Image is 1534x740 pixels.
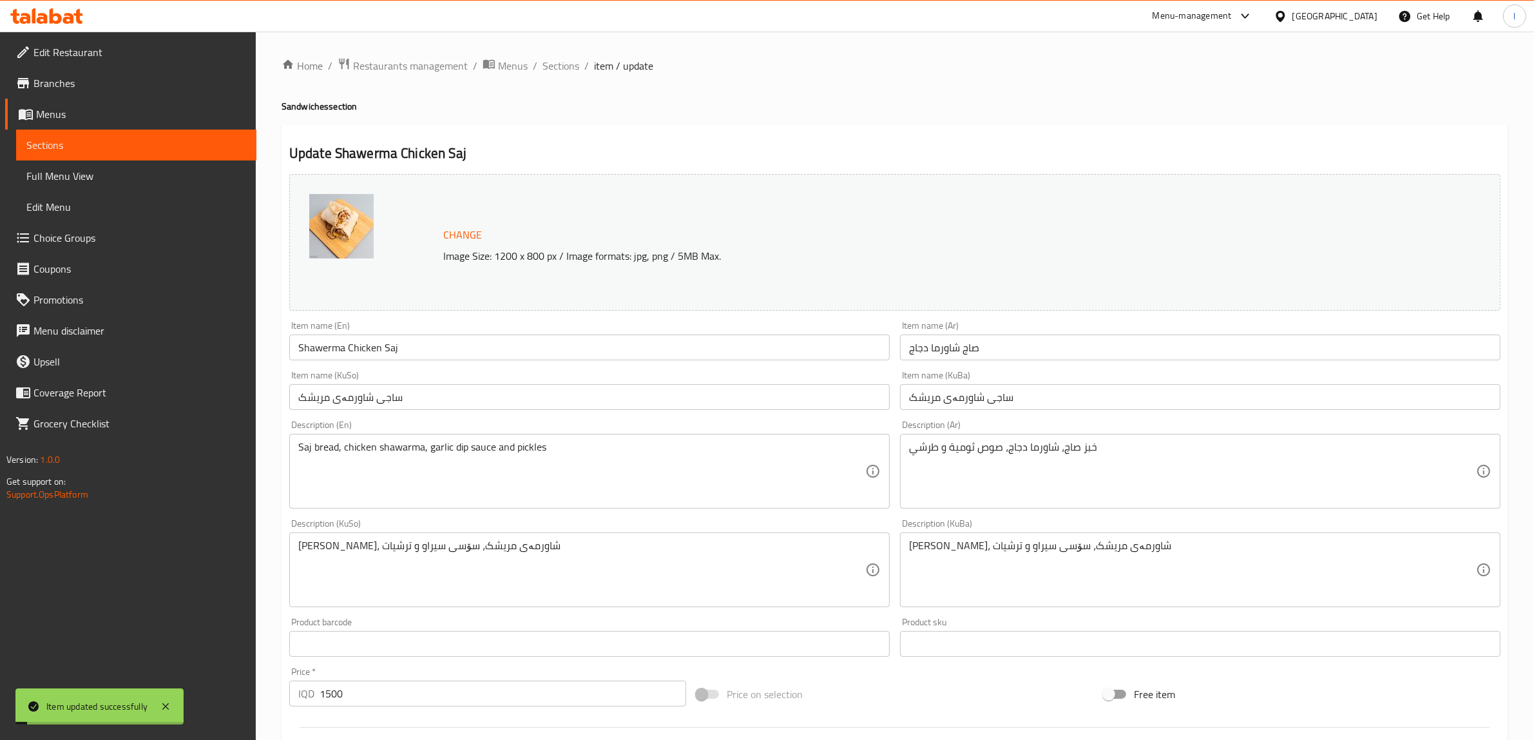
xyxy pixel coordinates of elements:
input: Please enter price [320,681,686,706]
a: Choice Groups [5,222,256,253]
a: Support.OpsPlatform [6,486,88,503]
p: Image Size: 1200 x 800 px / Image formats: jpg, png / 5MB Max. [438,248,1317,264]
input: Enter name KuBa [900,384,1500,410]
span: Get support on: [6,473,66,490]
a: Edit Restaurant [5,37,256,68]
span: Edit Restaurant [34,44,246,60]
li: / [533,58,537,73]
span: 1.0.0 [40,451,60,468]
a: Promotions [5,284,256,315]
span: l [1513,9,1515,23]
span: Sections [26,137,246,153]
a: Sections [542,58,579,73]
input: Enter name KuSo [289,384,890,410]
a: Sections [16,130,256,161]
span: Version: [6,451,38,468]
a: Menus [5,99,256,130]
a: Menu disclaimer [5,315,256,346]
input: Please enter product sku [900,631,1500,657]
span: Choice Groups [34,230,246,246]
li: / [473,58,477,73]
input: Enter name En [289,335,890,360]
textarea: [PERSON_NAME]، شاورمەی مریشک، سۆسی سیراو و ترشیات [298,540,865,601]
span: Change [443,226,482,244]
li: / [584,58,589,73]
a: Coupons [5,253,256,284]
span: Menus [498,58,528,73]
span: Edit Menu [26,199,246,215]
li: / [328,58,332,73]
a: Branches [5,68,256,99]
span: Menus [36,106,246,122]
a: Restaurants management [338,57,468,74]
a: Full Menu View [16,161,256,191]
span: Upsell [34,354,246,369]
a: Grocery Checklist [5,408,256,439]
textarea: [PERSON_NAME]، شاورمەی مریشک، سۆسی سیراو و ترشیات [909,540,1476,601]
img: %D8%B5%D8%A7%D8%AC_%D8%B4%D8%A7%D9%88%D8%B1%D9%85%D8%A7_%D8%AF%D8%AC%D8%A7%D8%AC63891560125112915... [309,194,374,258]
span: Coupons [34,261,246,277]
a: Coverage Report [5,377,256,408]
span: Coverage Report [34,385,246,400]
span: Restaurants management [353,58,468,73]
span: Free item [1134,686,1175,702]
span: Promotions [34,292,246,307]
button: Change [438,222,487,248]
span: Full Menu View [26,168,246,184]
div: [GEOGRAPHIC_DATA] [1292,9,1377,23]
textarea: خبز صاج، شاورما دجاج، صوص ثومية و طرشي [909,441,1476,502]
span: Menu disclaimer [34,323,246,338]
input: Enter name Ar [900,335,1500,360]
h4: Sandwiches section [282,100,1508,113]
textarea: Saj bread, chicken shawarma, garlic dip sauce and pickles [298,441,865,502]
a: Edit Menu [16,191,256,222]
span: Grocery Checklist [34,416,246,431]
nav: breadcrumb [282,57,1508,74]
span: Price on selection [727,686,803,702]
div: Item updated successfully [46,699,148,714]
div: Menu-management [1153,8,1232,24]
span: Branches [34,75,246,91]
p: IQD [298,686,314,701]
input: Please enter product barcode [289,631,890,657]
a: Menus [483,57,528,74]
a: Upsell [5,346,256,377]
span: item / update [594,58,653,73]
a: Home [282,58,323,73]
h2: Update Shawerma Chicken Saj [289,144,1500,163]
